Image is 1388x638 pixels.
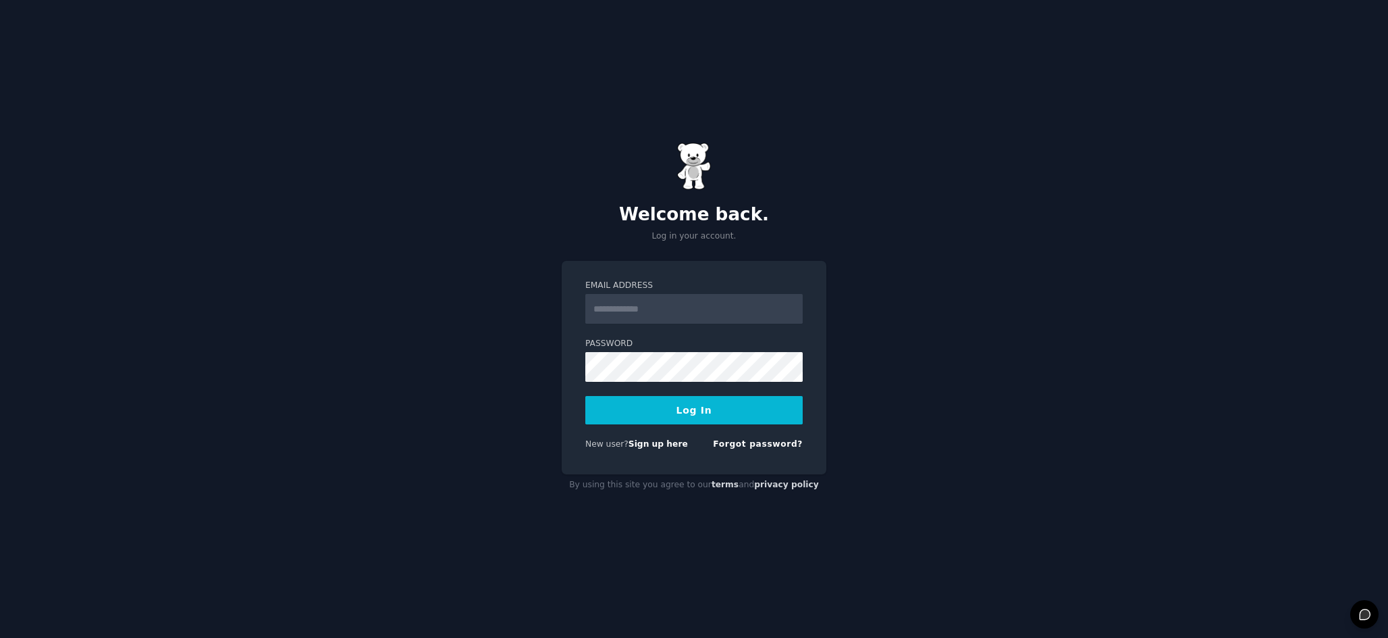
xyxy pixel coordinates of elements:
h2: Welcome back. [562,204,826,226]
label: Email Address [585,280,803,292]
a: Forgot password? [713,439,803,449]
a: terms [712,480,739,489]
label: Password [585,338,803,350]
img: Gummy Bear [677,143,711,190]
a: privacy policy [754,480,819,489]
p: Log in your account. [562,230,826,243]
span: New user? [585,439,629,449]
div: By using this site you agree to our and [562,474,826,496]
a: Sign up here [629,439,688,449]
button: Log In [585,396,803,424]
